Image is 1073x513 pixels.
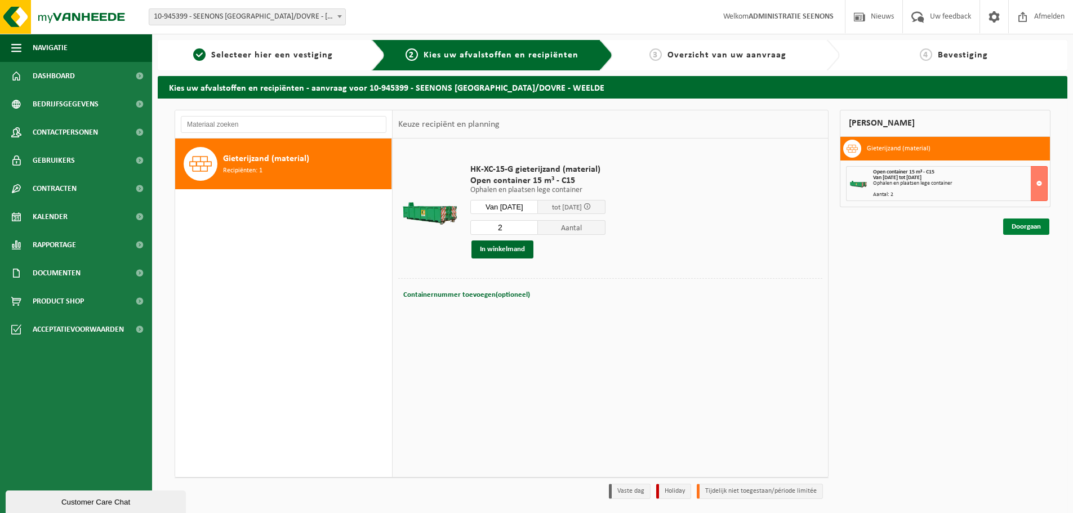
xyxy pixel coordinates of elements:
[840,110,1050,137] div: [PERSON_NAME]
[193,48,206,61] span: 1
[424,51,578,60] span: Kies uw afvalstoffen en recipiënten
[873,169,934,175] span: Open container 15 m³ - C15
[873,175,921,181] strong: Van [DATE] tot [DATE]
[538,220,605,235] span: Aantal
[609,484,651,499] li: Vaste dag
[33,146,75,175] span: Gebruikers
[33,62,75,90] span: Dashboard
[938,51,988,60] span: Bevestiging
[33,259,81,287] span: Documenten
[873,181,1047,186] div: Ophalen en plaatsen lege container
[33,203,68,231] span: Kalender
[6,488,188,513] iframe: chat widget
[33,34,68,62] span: Navigatie
[163,48,363,62] a: 1Selecteer hier een vestiging
[470,186,605,194] p: Ophalen en plaatsen lege container
[667,51,786,60] span: Overzicht van uw aanvraag
[470,200,538,214] input: Selecteer datum
[181,116,386,133] input: Materiaal zoeken
[33,231,76,259] span: Rapportage
[33,118,98,146] span: Contactpersonen
[406,48,418,61] span: 2
[1003,218,1049,235] a: Doorgaan
[223,152,309,166] span: Gieterijzand (material)
[33,315,124,344] span: Acceptatievoorwaarden
[158,76,1067,98] h2: Kies uw afvalstoffen en recipiënten - aanvraag voor 10-945399 - SEENONS [GEOGRAPHIC_DATA]/DOVRE -...
[149,9,345,25] span: 10-945399 - SEENONS BELGIUM/DOVRE - WEELDE
[149,8,346,25] span: 10-945399 - SEENONS BELGIUM/DOVRE - WEELDE
[552,204,582,211] span: tot [DATE]
[873,192,1047,198] div: Aantal: 2
[867,140,930,158] h3: Gieterijzand (material)
[223,166,262,176] span: Recipiënten: 1
[470,164,605,175] span: HK-XC-15-G gieterijzand (material)
[749,12,834,21] strong: ADMINISTRATIE SEENONS
[656,484,691,499] li: Holiday
[471,240,533,258] button: In winkelmand
[649,48,662,61] span: 3
[211,51,333,60] span: Selecteer hier een vestiging
[402,287,531,303] button: Containernummer toevoegen(optioneel)
[393,110,505,139] div: Keuze recipiënt en planning
[33,90,99,118] span: Bedrijfsgegevens
[33,287,84,315] span: Product Shop
[470,175,605,186] span: Open container 15 m³ - C15
[175,139,392,189] button: Gieterijzand (material) Recipiënten: 1
[403,291,530,298] span: Containernummer toevoegen(optioneel)
[920,48,932,61] span: 4
[33,175,77,203] span: Contracten
[697,484,823,499] li: Tijdelijk niet toegestaan/période limitée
